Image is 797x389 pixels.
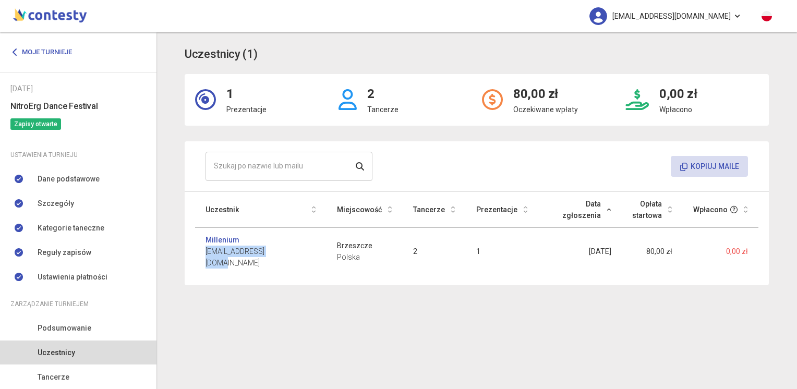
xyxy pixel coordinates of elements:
span: Reguły zapisów [38,247,91,258]
a: Moje turnieje [10,43,80,62]
th: Miejscowość [327,192,403,228]
th: Data zgłoszenia [538,192,622,228]
h6: NitroErg Dance Festival [10,100,146,113]
p: Wpłacono [659,104,697,115]
span: Zapisy otwarte [10,118,61,130]
div: [DATE] [10,83,146,94]
span: [EMAIL_ADDRESS][DOMAIN_NAME] [612,5,731,27]
span: Polska [337,251,392,263]
span: Kategorie taneczne [38,222,104,234]
h3: Uczestnicy (1) [185,45,257,64]
a: Millenium [206,234,239,246]
span: [EMAIL_ADDRESS][DOMAIN_NAME] [206,246,316,269]
span: Podsumowanie [38,322,91,334]
td: 80,00 zł [622,228,683,275]
p: Prezentacje [226,104,267,115]
h2: 0,00 zł [659,84,697,104]
span: Dane podstawowe [38,173,100,185]
span: Zarządzanie turniejem [10,298,89,310]
td: 2 [403,228,466,275]
span: Ustawienia płatności [38,271,107,283]
div: Ustawienia turnieju [10,149,146,161]
p: Oczekiwane wpłaty [513,104,578,115]
span: Wpłacono [693,204,728,215]
td: 1 [466,228,538,275]
p: Tancerze [367,104,399,115]
span: Uczestnicy [38,347,75,358]
button: Kopiuj maile [671,156,748,177]
th: Uczestnik [195,192,327,228]
th: Tancerze [403,192,466,228]
span: Brzeszcze [337,240,392,251]
span: Tancerze [38,371,69,383]
td: 0,00 zł [683,228,758,275]
th: Opłata startowa [622,192,683,228]
h2: 1 [226,84,267,104]
th: Prezentacje [466,192,538,228]
td: [DATE] [538,228,622,275]
h2: 80,00 zł [513,84,578,104]
span: Szczegóły [38,198,74,209]
h2: 2 [367,84,399,104]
